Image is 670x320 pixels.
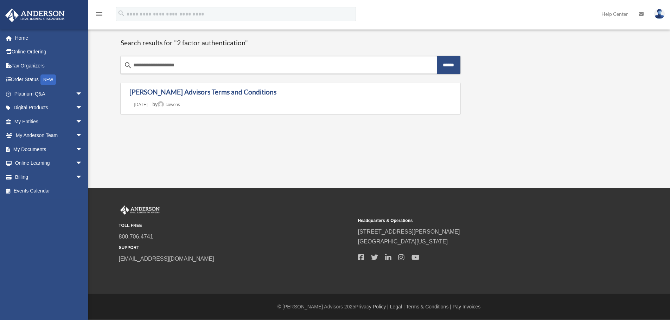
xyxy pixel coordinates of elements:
[40,74,56,85] div: NEW
[129,88,276,96] a: [PERSON_NAME] Advisors Terms and Conditions
[119,256,214,262] a: [EMAIL_ADDRESS][DOMAIN_NAME]
[119,205,161,215] img: Anderson Advisors Platinum Portal
[5,129,93,143] a: My Anderson Teamarrow_drop_down
[654,9,665,19] img: User Pic
[95,10,103,18] i: menu
[95,12,103,18] a: menu
[453,304,480,309] a: Pay Invoices
[76,170,90,184] span: arrow_drop_down
[5,115,93,129] a: My Entitiesarrow_drop_down
[76,142,90,157] span: arrow_drop_down
[119,244,353,252] small: SUPPORT
[3,8,67,22] img: Anderson Advisors Platinum Portal
[406,304,451,309] a: Terms & Conditions |
[158,102,180,107] a: cowens
[76,156,90,171] span: arrow_drop_down
[124,61,132,70] i: search
[119,222,353,229] small: TOLL FREE
[88,302,670,311] div: © [PERSON_NAME] Advisors 2025
[5,184,93,198] a: Events Calendar
[129,102,153,107] a: [DATE]
[355,304,389,309] a: Privacy Policy |
[76,115,90,129] span: arrow_drop_down
[5,170,93,184] a: Billingarrow_drop_down
[117,9,125,17] i: search
[76,101,90,115] span: arrow_drop_down
[5,101,93,115] a: Digital Productsarrow_drop_down
[358,239,448,244] a: [GEOGRAPHIC_DATA][US_STATE]
[5,31,90,45] a: Home
[119,234,153,240] a: 800.706.4741
[76,87,90,101] span: arrow_drop_down
[5,87,93,101] a: Platinum Q&Aarrow_drop_down
[121,39,461,47] h1: Search results for "2 factor authentication"
[358,217,592,224] small: Headquarters & Operations
[5,45,93,59] a: Online Ordering
[76,129,90,143] span: arrow_drop_down
[5,142,93,156] a: My Documentsarrow_drop_down
[5,156,93,170] a: Online Learningarrow_drop_down
[358,229,460,235] a: [STREET_ADDRESS][PERSON_NAME]
[5,59,93,73] a: Tax Organizers
[152,102,180,107] span: by
[390,304,405,309] a: Legal |
[5,73,93,87] a: Order StatusNEW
